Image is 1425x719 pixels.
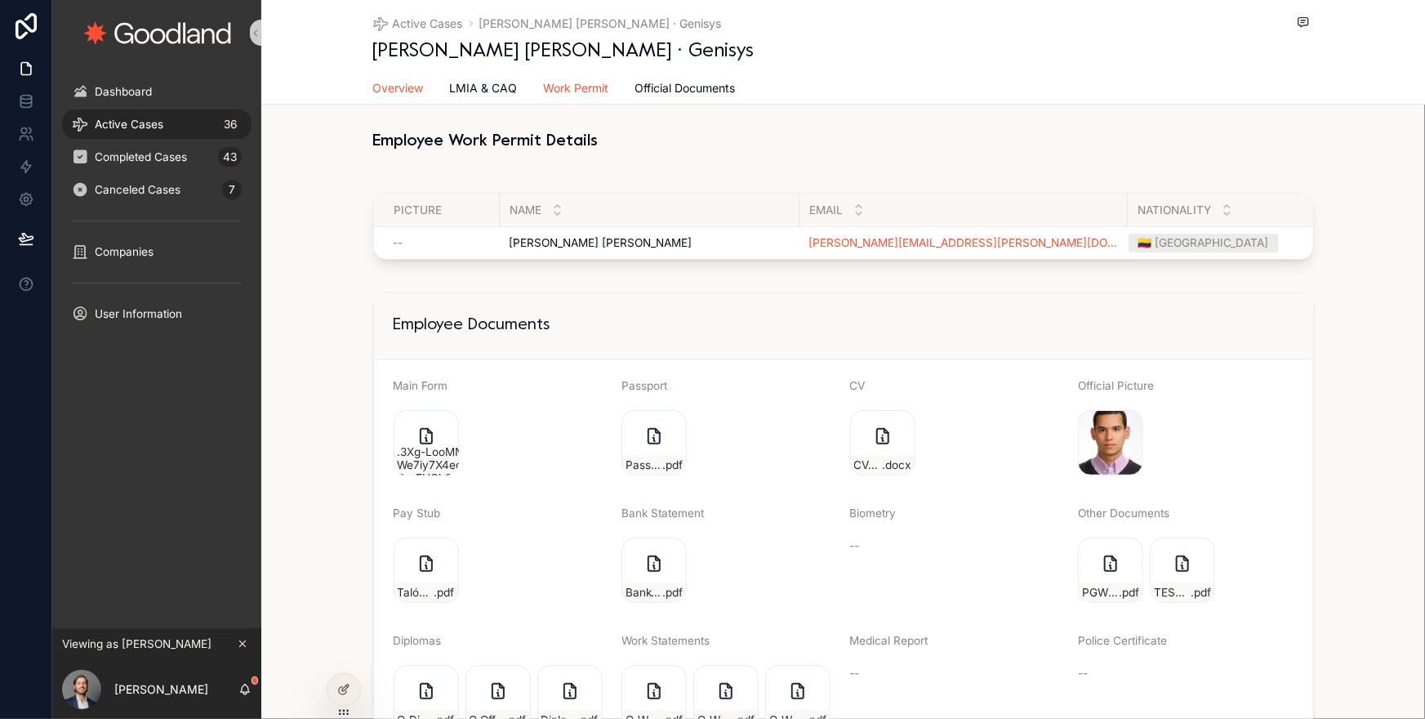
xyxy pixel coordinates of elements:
span: Passport [621,379,667,392]
span: .pdf [434,586,455,599]
span: PGWP_William-[PERSON_NAME] [1082,586,1119,599]
span: Medical Report [850,634,928,647]
span: Work Permit [544,80,609,96]
span: Official Documents [635,80,736,96]
span: Bank Statement [621,507,704,520]
span: .docx [883,458,911,471]
span: Email [810,203,844,217]
span: Biometry [850,507,897,520]
span: -- [850,538,860,554]
a: [PERSON_NAME] [PERSON_NAME] · Genisys [479,16,722,32]
div: 36 [219,114,242,134]
h2: Employee Documents [394,313,550,339]
span: User Information [95,307,182,320]
span: Overview [373,80,424,96]
h1: [PERSON_NAME] [PERSON_NAME] · Genisys [373,40,755,63]
a: Companies [62,237,252,266]
span: Nationality [1138,203,1212,217]
span: .pdf [1191,586,1211,599]
span: Active Cases [393,16,463,32]
div: 🇨🇴 [GEOGRAPHIC_DATA] [1138,234,1269,251]
span: Talón-de-Paie-Génisys,-Periode-30-2025_William-[PERSON_NAME] [398,586,434,599]
span: Police Certificate [1078,634,1167,647]
a: Active Cases36 [62,109,252,139]
a: User Information [62,299,252,328]
a: Official Documents [635,74,736,106]
span: CV [850,379,866,392]
span: -- [1078,665,1088,681]
span: Companies [95,245,154,258]
span: CV_William-[PERSON_NAME] [854,458,883,471]
span: LMIA & CAQ [450,80,518,96]
img: App logo [83,21,231,45]
a: Canceled Cases7 [62,175,252,204]
a: Dashboard [62,77,252,106]
a: Overview [373,74,424,106]
span: Official Picture [1078,379,1154,392]
span: .3Xg-LooMNNq_-We7iy7X4edmRilKIplwzIQ4ZF1Qh26og1bYX5liEFlWquj8PQ1PdD7omhbMxwNJHzY_4ER82CsvfQvRWl8c... [398,445,1101,485]
span: Main Form [394,379,448,392]
span: Dashboard [95,85,152,98]
span: TEST-D'ÉVALUATION-DE-FRANÇAIS-POUR-L'ACCÈS-AU-QUÉBEC_William-[PERSON_NAME] [1154,586,1191,599]
span: Passport_William-[PERSON_NAME] [626,458,662,471]
a: LMIA & CAQ [450,74,518,106]
a: Completed Cases43 [62,142,252,172]
div: 7 [222,180,242,199]
span: Completed Cases [95,150,187,163]
span: .pdf [662,586,683,599]
span: Pay Stub [394,507,441,520]
div: 43 [218,147,242,167]
span: Other Documents [1078,507,1169,520]
span: Name [510,203,542,217]
span: [PERSON_NAME] [PERSON_NAME] [510,236,692,249]
span: Work Statements [621,634,710,647]
span: .pdf [662,458,683,471]
a: Work Permit [544,74,609,105]
div: scrollable content [52,65,261,350]
span: Diplomas [394,634,442,647]
span: .pdf [1119,586,1139,599]
span: Viewing as [PERSON_NAME] [62,637,212,650]
a: [PERSON_NAME][EMAIL_ADDRESS][PERSON_NAME][DOMAIN_NAME] [809,236,1118,249]
h2: Employee Work Permit Details [373,131,1314,154]
span: Canceled Cases [95,183,180,196]
span: -- [394,236,403,249]
p: [PERSON_NAME] [114,681,208,698]
span: Picture [394,203,443,217]
span: Active Cases [95,118,163,131]
span: -- [850,665,860,681]
a: Active Cases [373,16,463,32]
span: Bank-statements_William-[PERSON_NAME] [626,586,662,599]
iframe: Spotlight [2,78,31,108]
